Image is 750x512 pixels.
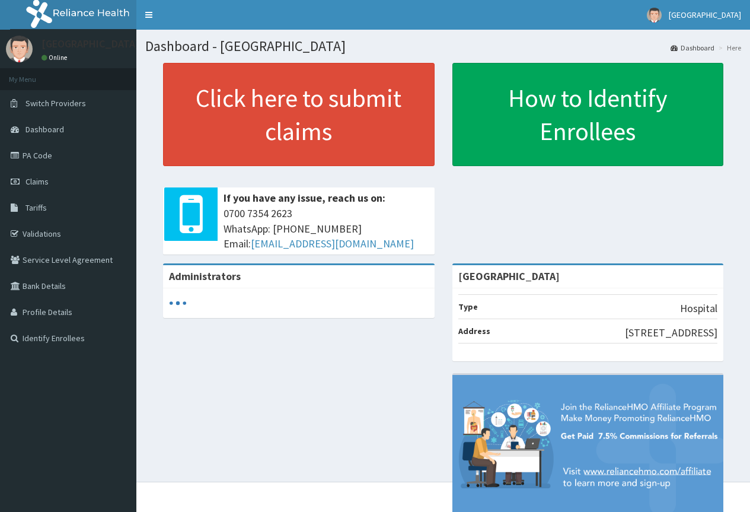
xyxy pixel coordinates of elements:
a: Click here to submit claims [163,63,435,166]
span: [GEOGRAPHIC_DATA] [669,9,741,20]
img: User Image [6,36,33,62]
b: Address [458,326,490,336]
span: Tariffs [25,202,47,213]
p: Hospital [680,301,717,316]
span: 0700 7354 2623 WhatsApp: [PHONE_NUMBER] Email: [224,206,429,252]
img: User Image [647,8,662,23]
svg: audio-loading [169,294,187,312]
b: Type [458,301,478,312]
a: Online [42,53,70,62]
span: Switch Providers [25,98,86,109]
p: [STREET_ADDRESS] [625,325,717,341]
a: [EMAIL_ADDRESS][DOMAIN_NAME] [251,237,414,250]
span: Dashboard [25,124,64,135]
a: Dashboard [671,43,714,53]
li: Here [716,43,741,53]
p: [GEOGRAPHIC_DATA] [42,39,139,49]
a: How to Identify Enrollees [452,63,724,166]
b: Administrators [169,269,241,283]
span: Claims [25,176,49,187]
b: If you have any issue, reach us on: [224,191,385,205]
strong: [GEOGRAPHIC_DATA] [458,269,560,283]
h1: Dashboard - [GEOGRAPHIC_DATA] [145,39,741,54]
